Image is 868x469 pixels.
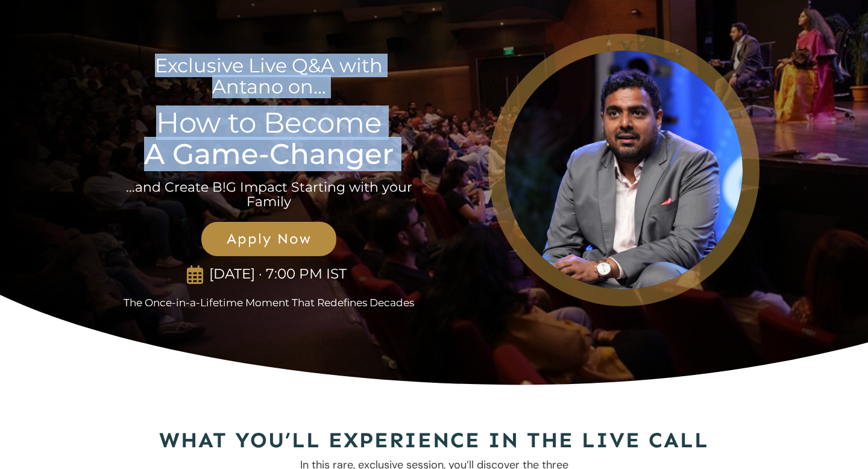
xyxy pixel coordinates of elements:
[109,425,759,457] h2: What You’ll Experience in the Live Call
[155,54,383,98] span: Exclusive Live Q&A with Antano on...
[215,230,323,248] span: Apply Now
[144,137,394,171] strong: A Game-Changer
[204,266,351,283] p: [DATE] · 7:00 PM IST
[109,297,429,309] p: The Once-in-a-Lifetime Moment That Redefines Decades
[201,222,336,256] a: Apply Now
[156,105,382,140] span: How to Become
[125,180,414,209] p: ...and Create B!G Impact Starting with your Family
